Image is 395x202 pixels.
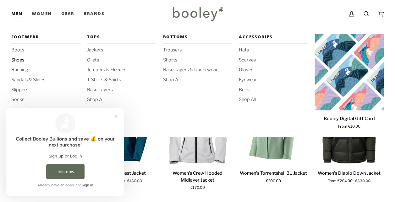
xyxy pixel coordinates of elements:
[163,47,232,54] a: Trousers
[163,167,232,191] a: Women's Crew Hooded Midlayer Jacket
[355,178,370,184] span: €330.00
[87,34,156,44] a: Tops
[163,66,232,73] a: Base Layers & Underwear
[163,34,232,44] a: Bottoms
[240,170,307,177] p: Women's Torrentshell 3L Jacket
[239,77,308,83] a: Eyewear
[163,170,232,183] p: Women's Crew Hooded Midlayer Jacket
[32,11,52,17] span: Women
[11,47,80,54] a: Boots
[239,87,308,93] a: Belts
[315,34,384,110] product-grid-item-variant: €10.00
[239,57,308,64] a: Scarves
[11,66,80,73] a: Running
[11,34,80,44] a: Footwear
[163,77,232,83] a: Shop All
[239,167,308,184] a: Women's Torrentshell 3L Jacket
[315,34,384,130] product-grid-item: Booley Digital Gift Card
[315,34,384,110] a: Booley Digital Gift Card
[239,66,308,73] a: Gloves
[87,96,156,103] a: Shop All
[11,106,80,113] a: Accessories
[11,96,80,103] a: Socks
[6,108,124,196] iframe: Loyalty program pop-up with offers and actions
[239,34,308,44] a: Accessories
[87,34,156,40] span: Tops
[61,11,74,17] span: Gear
[11,57,80,64] a: Shoes
[239,47,308,54] a: Hats
[318,170,381,177] p: Women's Diablo Down Jacket
[163,57,232,64] a: Shorts
[170,5,225,23] img: Booley
[239,96,308,103] a: Shop All
[239,34,308,40] span: Accessories
[11,34,80,40] span: Footwear
[87,57,156,64] a: Gilets
[314,167,384,184] a: Women's Diablo Down Jacket
[87,66,156,73] a: Jumpers & Fleeces
[190,185,205,191] span: €170.00
[163,34,232,40] span: Bottoms
[87,47,156,54] a: Jackets
[11,87,80,93] a: Slippers
[163,88,232,191] product-grid-item: Women's Crew Hooded Midlayer Jacket
[87,87,156,93] a: Base Layers
[87,77,156,83] a: T-Shirts & Shirts
[84,11,104,17] span: Brands
[315,113,384,130] a: Booley Digital Gift Card
[327,178,353,184] span: From €264.00
[338,124,360,130] span: From €10.00
[11,77,80,83] a: Sandals & Slides
[266,178,281,184] span: €200.00
[127,178,142,184] span: €130.00
[324,115,375,122] p: Booley Digital Gift Card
